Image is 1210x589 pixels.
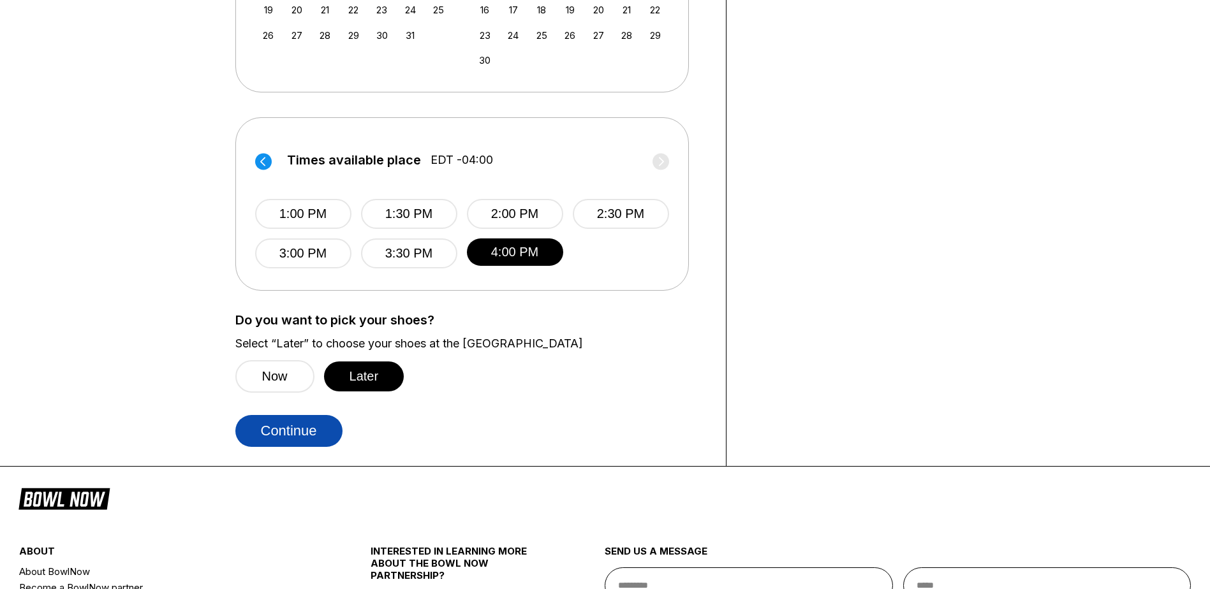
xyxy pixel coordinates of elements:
[255,199,351,229] button: 1:00 PM
[19,545,312,564] div: about
[260,27,277,44] div: Choose Sunday, October 26th, 2025
[235,313,707,327] label: Do you want to pick your shoes?
[505,27,522,44] div: Choose Monday, November 24th, 2025
[324,361,404,391] button: Later
[647,27,664,44] div: Choose Saturday, November 29th, 2025
[431,153,493,167] span: EDT -04:00
[255,238,351,268] button: 3:00 PM
[467,238,563,266] button: 4:00 PM
[19,564,312,579] a: About BowlNow
[345,1,362,18] div: Choose Wednesday, October 22nd, 2025
[561,27,579,44] div: Choose Wednesday, November 26th, 2025
[316,1,334,18] div: Choose Tuesday, October 21st, 2025
[467,199,563,229] button: 2:00 PM
[476,1,494,18] div: Choose Sunday, November 16th, 2025
[402,27,419,44] div: Choose Friday, October 31st, 2025
[533,27,550,44] div: Choose Tuesday, November 25th, 2025
[561,1,579,18] div: Choose Wednesday, November 19th, 2025
[287,153,421,167] span: Times available place
[235,415,343,447] button: Continue
[373,27,390,44] div: Choose Thursday, October 30th, 2025
[618,1,635,18] div: Choose Friday, November 21st, 2025
[235,337,707,351] label: Select “Later” to choose your shoes at the [GEOGRAPHIC_DATA]
[647,1,664,18] div: Choose Saturday, November 22nd, 2025
[373,1,390,18] div: Choose Thursday, October 23rd, 2025
[345,27,362,44] div: Choose Wednesday, October 29th, 2025
[573,199,669,229] button: 2:30 PM
[476,52,494,69] div: Choose Sunday, November 30th, 2025
[605,545,1191,567] div: send us a message
[618,27,635,44] div: Choose Friday, November 28th, 2025
[288,27,306,44] div: Choose Monday, October 27th, 2025
[402,1,419,18] div: Choose Friday, October 24th, 2025
[505,1,522,18] div: Choose Monday, November 17th, 2025
[590,27,607,44] div: Choose Thursday, November 27th, 2025
[361,199,457,229] button: 1:30 PM
[533,1,550,18] div: Choose Tuesday, November 18th, 2025
[316,27,334,44] div: Choose Tuesday, October 28th, 2025
[260,1,277,18] div: Choose Sunday, October 19th, 2025
[235,360,314,393] button: Now
[430,1,447,18] div: Choose Saturday, October 25th, 2025
[288,1,306,18] div: Choose Monday, October 20th, 2025
[361,238,457,268] button: 3:30 PM
[476,27,494,44] div: Choose Sunday, November 23rd, 2025
[590,1,607,18] div: Choose Thursday, November 20th, 2025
